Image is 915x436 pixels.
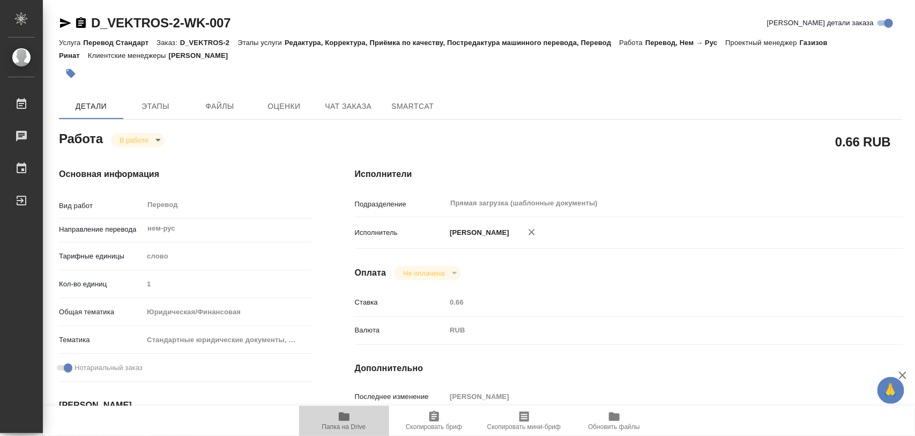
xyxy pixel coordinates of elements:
[406,423,462,431] span: Скопировать бриф
[355,199,447,210] p: Подразделение
[588,423,640,431] span: Обновить файлы
[487,423,561,431] span: Скопировать мини-бриф
[520,220,544,244] button: Удалить исполнителя
[446,294,857,310] input: Пустое поле
[59,335,143,345] p: Тематика
[91,16,230,30] a: D_VEKTROS-2-WK-007
[299,406,389,436] button: Папка на Drive
[59,201,143,211] p: Вид работ
[355,297,447,308] p: Ставка
[59,168,312,181] h4: Основная информация
[446,321,857,339] div: RUB
[143,276,311,292] input: Пустое поле
[389,406,479,436] button: Скопировать бриф
[400,269,448,278] button: Не оплачена
[395,266,460,280] div: В работе
[75,17,87,29] button: Скопировать ссылку
[59,128,103,147] h2: Работа
[323,100,374,113] span: Чат заказа
[59,62,83,85] button: Добавить тэг
[143,247,311,265] div: слово
[143,303,311,321] div: Юридическая/Финансовая
[59,17,72,29] button: Скопировать ссылку для ЯМессенджера
[835,132,891,151] h2: 0.66 RUB
[116,136,152,145] button: В работе
[59,251,143,262] p: Тарифные единицы
[59,399,312,412] h4: [PERSON_NAME]
[169,51,236,60] p: [PERSON_NAME]
[355,362,903,375] h4: Дополнительно
[877,377,904,404] button: 🙏
[322,423,366,431] span: Папка на Drive
[65,100,117,113] span: Детали
[619,39,645,47] p: Работа
[180,39,238,47] p: D_VEKTROS-2
[237,39,285,47] p: Этапы услуги
[83,39,157,47] p: Перевод Стандарт
[59,307,143,317] p: Общая тематика
[479,406,569,436] button: Скопировать мини-бриф
[194,100,246,113] span: Файлы
[446,227,509,238] p: [PERSON_NAME]
[355,391,447,402] p: Последнее изменение
[75,363,143,373] span: Нотариальный заказ
[446,389,857,404] input: Пустое поле
[59,279,143,290] p: Кол-во единиц
[387,100,438,113] span: SmartCat
[569,406,659,436] button: Обновить файлы
[882,379,900,402] span: 🙏
[355,325,447,336] p: Валюта
[130,100,181,113] span: Этапы
[59,224,143,235] p: Направление перевода
[645,39,725,47] p: Перевод, Нем → Рус
[285,39,619,47] p: Редактура, Корректура, Приёмка по качеству, Постредактура машинного перевода, Перевод
[725,39,799,47] p: Проектный менеджер
[88,51,169,60] p: Клиентские менеджеры
[143,331,311,349] div: Стандартные юридические документы, договоры, уставы
[355,227,447,238] p: Исполнитель
[157,39,180,47] p: Заказ:
[111,133,165,147] div: В работе
[59,39,83,47] p: Услуга
[258,100,310,113] span: Оценки
[355,168,903,181] h4: Исполнители
[767,18,874,28] span: [PERSON_NAME] детали заказа
[355,267,386,279] h4: Оплата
